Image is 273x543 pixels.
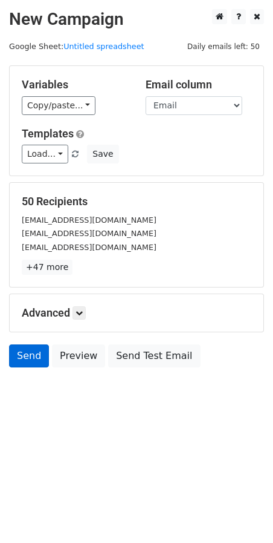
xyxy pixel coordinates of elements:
iframe: Chat Widget [213,485,273,543]
a: Preview [52,344,105,367]
a: Send Test Email [108,344,200,367]
h5: Advanced [22,306,251,320]
a: Send [9,344,49,367]
button: Save [87,145,118,163]
h5: 50 Recipients [22,195,251,208]
a: Copy/paste... [22,96,95,115]
small: [EMAIL_ADDRESS][DOMAIN_NAME] [22,243,156,252]
a: +47 more [22,260,72,275]
a: Untitled spreadsheet [63,42,144,51]
small: [EMAIL_ADDRESS][DOMAIN_NAME] [22,216,156,225]
small: [EMAIL_ADDRESS][DOMAIN_NAME] [22,229,156,238]
a: Templates [22,127,74,140]
h5: Variables [22,78,127,91]
h5: Email column [146,78,251,91]
span: Daily emails left: 50 [183,40,264,53]
small: Google Sheet: [9,42,144,51]
a: Daily emails left: 50 [183,42,264,51]
h2: New Campaign [9,9,264,30]
a: Load... [22,145,68,163]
